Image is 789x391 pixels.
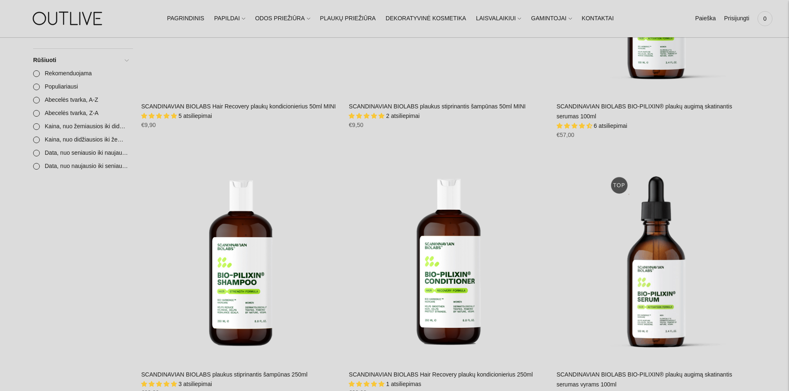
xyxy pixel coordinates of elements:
a: Data, nuo naujausio iki seniausio [28,160,133,173]
a: PAGRINDINIS [167,10,204,28]
span: 5 atsiliepimai [179,113,212,119]
span: 5.00 stars [141,381,179,387]
span: 5.00 stars [349,381,386,387]
a: DEKORATYVINĖ KOSMETIKA [386,10,466,28]
span: 5.00 stars [141,113,179,119]
span: €9,90 [141,122,156,128]
a: SCANDINAVIAN BIOLABS Hair Recovery plaukų kondicionierius 250ml [349,371,533,378]
a: Populiariausi [28,80,133,94]
a: SCANDINAVIAN BIOLABS Hair Recovery plaukų kondicionierius 250ml [349,163,548,362]
a: Rūšiuoti [28,54,133,67]
span: 3 atsiliepimai [179,381,212,387]
a: Prisijungti [724,10,749,28]
a: SCANDINAVIAN BIOLABS BIO-PILIXIN® plaukų augimą skatinantis serumas vyrams 100ml [557,163,756,362]
span: 0 [759,13,771,24]
a: SCANDINAVIAN BIOLABS Hair Recovery plaukų kondicionierius 50ml MINI [141,103,336,110]
span: €57,00 [557,132,574,138]
span: 2 atsiliepimai [386,113,420,119]
span: 5.00 stars [349,113,386,119]
a: PLAUKŲ PRIEŽIŪRA [320,10,376,28]
a: SCANDINAVIAN BIOLABS plaukus stiprinantis šampūnas 250ml [141,371,307,378]
a: LAISVALAIKIUI [476,10,521,28]
a: PAPILDAI [214,10,245,28]
a: SCANDINAVIAN BIOLABS BIO-PILIXIN® plaukų augimą skatinantis serumas vyrams 100ml [557,371,732,388]
img: OUTLIVE [17,4,120,33]
a: GAMINTOJAI [531,10,572,28]
a: Data, nuo seniausio iki naujausio [28,146,133,160]
a: KONTAKTAI [582,10,614,28]
span: 4.67 stars [557,122,594,129]
span: 1 atsiliepimas [386,381,421,387]
a: Kaina, nuo žemiausios iki didžiausios [28,120,133,133]
a: SCANDINAVIAN BIOLABS BIO-PILIXIN® plaukų augimą skatinantis serumas 100ml [557,103,732,120]
span: €9,50 [349,122,363,128]
span: 6 atsiliepimai [594,122,627,129]
a: SCANDINAVIAN BIOLABS plaukus stiprinantis šampūnas 250ml [141,163,340,362]
a: Rekomenduojama [28,67,133,80]
a: Abecelės tvarka, A-Z [28,94,133,107]
a: 0 [758,10,772,28]
a: Paieška [695,10,716,28]
a: Abecelės tvarka, Z-A [28,107,133,120]
a: SCANDINAVIAN BIOLABS plaukus stiprinantis šampūnas 50ml MINI [349,103,526,110]
a: Kaina, nuo didžiausios iki žemiausios [28,133,133,146]
a: ODOS PRIEŽIŪRA [255,10,310,28]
